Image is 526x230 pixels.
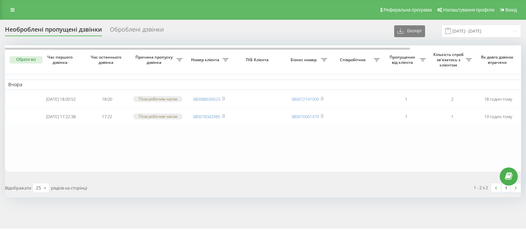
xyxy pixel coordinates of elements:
[84,109,130,125] td: 17:22
[43,55,79,65] span: Час першого дзвінка
[38,109,84,125] td: [DATE] 17:22:38
[475,91,521,107] td: 18 годин тому
[5,185,31,191] span: Відображати
[474,184,488,191] div: 1 - 2 з 2
[429,91,475,107] td: 2
[291,96,319,102] a: 380672141009
[133,55,177,65] span: Причина пропуску дзвінка
[38,91,84,107] td: [DATE] 18:00:52
[506,7,517,13] span: Вихід
[334,57,374,63] span: Співробітник
[10,56,42,64] button: Обрати всі
[475,109,521,125] td: 19 годин тому
[5,26,102,36] div: Необроблені пропущені дзвінки
[133,114,182,119] div: Поза робочим часом
[383,91,429,107] td: 1
[189,57,223,63] span: Номер клієнта
[384,7,432,13] span: Реферальна програма
[89,55,125,65] span: Час останнього дзвінка
[193,114,220,119] a: 380678342985
[443,7,494,13] span: Налаштування профілю
[429,109,475,125] td: 1
[193,96,220,102] a: 380688630623
[110,26,164,36] div: Оброблені дзвінки
[291,114,319,119] a: 380670061479
[501,183,511,192] a: 1
[480,55,516,65] span: Як довго дзвінок втрачено
[84,91,130,107] td: 18:00
[432,52,466,67] span: Кількість спроб зв'язатись з клієнтом
[51,185,87,191] span: рядків на сторінці
[394,25,425,37] button: Експорт
[237,57,279,63] span: ПІБ Клієнта
[383,109,429,125] td: 1
[386,55,420,65] span: Пропущених від клієнта
[288,57,321,63] span: Бізнес номер
[36,185,41,191] div: 25
[133,96,182,102] div: Поза робочим часом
